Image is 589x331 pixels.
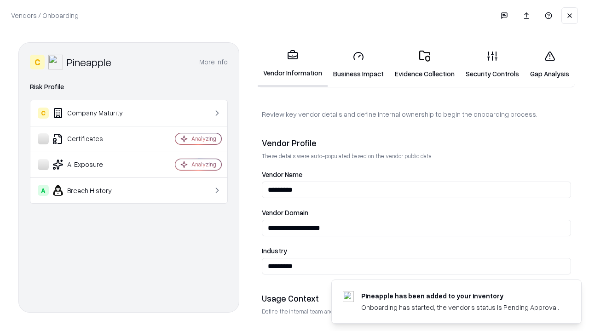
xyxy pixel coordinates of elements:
[38,185,148,196] div: Breach History
[262,293,571,304] div: Usage Context
[30,81,228,92] div: Risk Profile
[38,159,148,170] div: AI Exposure
[191,135,216,143] div: Analyzing
[460,43,525,86] a: Security Controls
[262,152,571,160] p: These details were auto-populated based on the vendor public data
[67,55,111,69] div: Pineapple
[38,108,148,119] div: Company Maturity
[11,11,79,20] p: Vendors / Onboarding
[258,42,328,87] a: Vendor Information
[361,302,559,312] div: Onboarding has started, the vendor's status is Pending Approval.
[328,43,389,86] a: Business Impact
[525,43,575,86] a: Gap Analysis
[389,43,460,86] a: Evidence Collection
[30,55,45,69] div: C
[262,247,571,254] label: Industry
[262,171,571,178] label: Vendor Name
[38,133,148,144] div: Certificates
[361,291,559,301] div: Pineapple has been added to your inventory
[262,308,571,315] p: Define the internal team and reason for using this vendor. This helps assess business relevance a...
[262,109,571,119] p: Review key vendor details and define internal ownership to begin the onboarding process.
[262,209,571,216] label: Vendor Domain
[343,291,354,302] img: pineappleenergy.com
[199,54,228,70] button: More info
[38,185,49,196] div: A
[38,108,49,119] div: C
[262,137,571,148] div: Vendor Profile
[191,160,216,168] div: Analyzing
[48,55,63,69] img: Pineapple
